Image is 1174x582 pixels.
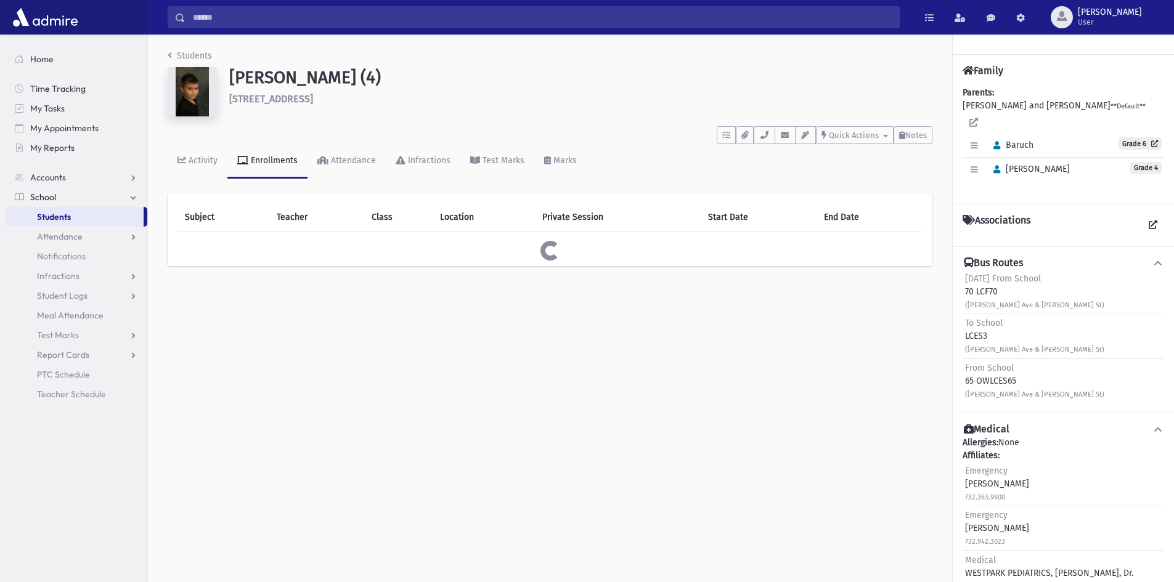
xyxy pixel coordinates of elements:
[37,389,106,400] span: Teacher Schedule
[37,290,88,301] span: Student Logs
[248,155,298,166] div: Enrollments
[37,251,86,262] span: Notifications
[168,144,227,179] a: Activity
[965,272,1104,311] div: 70 LCF70
[829,131,879,140] span: Quick Actions
[5,384,147,404] a: Teacher Schedule
[30,83,86,94] span: Time Tracking
[963,65,1003,76] h4: Family
[964,257,1023,270] h4: Bus Routes
[965,363,1014,373] span: From School
[965,509,1029,548] div: [PERSON_NAME]
[963,423,1164,436] button: Medical
[328,155,376,166] div: Attendance
[30,103,65,114] span: My Tasks
[386,144,460,179] a: Infractions
[5,118,147,138] a: My Appointments
[963,86,1164,194] div: [PERSON_NAME] and [PERSON_NAME]
[965,554,1133,580] div: WESTPARK PEDIATRICS, [PERSON_NAME], Dr.
[406,155,450,166] div: Infractions
[965,362,1104,400] div: 65 OWLCES65
[965,466,1008,476] span: Emergency
[963,450,1000,461] b: Affiliates:
[37,329,79,341] span: Test Marks
[229,67,932,88] h1: [PERSON_NAME] (4)
[37,211,71,222] span: Students
[5,305,147,325] a: Meal Attendance
[37,270,79,281] span: Infractions
[5,187,147,207] a: School
[1078,17,1142,27] span: User
[988,164,1070,174] span: [PERSON_NAME]
[5,99,147,118] a: My Tasks
[269,203,364,232] th: Teacher
[701,203,817,232] th: Start Date
[30,172,66,183] span: Accounts
[963,257,1164,270] button: Bus Routes
[964,423,1009,436] h4: Medical
[37,310,104,321] span: Meal Attendance
[963,436,1164,582] div: None
[5,365,147,384] a: PTC Schedule
[551,155,577,166] div: Marks
[5,79,147,99] a: Time Tracking
[5,138,147,158] a: My Reports
[37,349,89,360] span: Report Cards
[168,49,212,67] nav: breadcrumb
[1078,7,1142,17] span: [PERSON_NAME]
[227,144,308,179] a: Enrollments
[30,192,56,203] span: School
[965,273,1041,284] span: [DATE] From School
[5,345,147,365] a: Report Cards
[963,437,998,448] b: Allergies:
[535,203,701,232] th: Private Session
[5,227,147,246] a: Attendance
[5,246,147,266] a: Notifications
[817,203,923,232] th: End Date
[963,214,1030,236] h4: Associations
[1119,137,1162,150] a: Grade 6
[1142,214,1164,236] a: View all Associations
[30,142,75,153] span: My Reports
[965,538,1005,546] small: 732.942.3023
[177,203,269,232] th: Subject
[965,346,1104,354] small: ([PERSON_NAME] Ave & [PERSON_NAME] St)
[168,51,212,61] a: Students
[308,144,386,179] a: Attendance
[37,369,90,380] span: PTC Schedule
[5,325,147,345] a: Test Marks
[988,140,1033,150] span: Baruch
[5,266,147,286] a: Infractions
[185,6,899,28] input: Search
[816,126,894,144] button: Quick Actions
[1130,162,1162,174] span: Grade 4
[364,203,433,232] th: Class
[534,144,587,179] a: Marks
[5,168,147,187] a: Accounts
[965,317,1104,355] div: LCES3
[5,207,144,227] a: Students
[965,464,1029,503] div: [PERSON_NAME]
[963,87,994,98] b: Parents:
[894,126,932,144] button: Notes
[965,493,1005,501] small: 732.363.9900
[5,286,147,305] a: Student Logs
[10,5,81,30] img: AdmirePro
[30,123,99,134] span: My Appointments
[433,203,535,232] th: Location
[965,301,1104,309] small: ([PERSON_NAME] Ave & [PERSON_NAME] St)
[480,155,524,166] div: Test Marks
[5,49,147,69] a: Home
[965,510,1008,520] span: Emergency
[905,131,927,140] span: Notes
[965,390,1104,398] small: ([PERSON_NAME] Ave & [PERSON_NAME] St)
[460,144,534,179] a: Test Marks
[186,155,218,166] div: Activity
[965,555,996,565] span: Medical
[229,93,932,105] h6: [STREET_ADDRESS]
[965,318,1003,328] span: To School
[37,231,83,242] span: Attendance
[30,54,54,65] span: Home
